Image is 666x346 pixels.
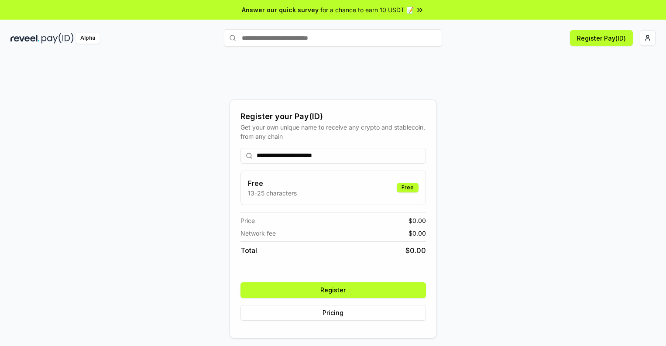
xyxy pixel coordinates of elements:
[240,229,276,238] span: Network fee
[240,216,255,225] span: Price
[240,245,257,256] span: Total
[248,188,297,198] p: 13-25 characters
[320,5,414,14] span: for a chance to earn 10 USDT 📝
[240,305,426,321] button: Pricing
[248,178,297,188] h3: Free
[240,123,426,141] div: Get your own unique name to receive any crypto and stablecoin, from any chain
[10,33,40,44] img: reveel_dark
[570,30,633,46] button: Register Pay(ID)
[397,183,419,192] div: Free
[405,245,426,256] span: $ 0.00
[242,5,319,14] span: Answer our quick survey
[409,216,426,225] span: $ 0.00
[76,33,100,44] div: Alpha
[41,33,74,44] img: pay_id
[409,229,426,238] span: $ 0.00
[240,110,426,123] div: Register your Pay(ID)
[240,282,426,298] button: Register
